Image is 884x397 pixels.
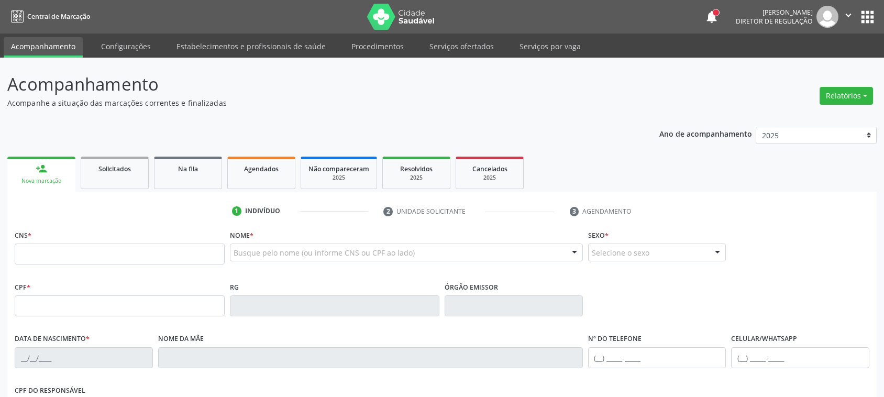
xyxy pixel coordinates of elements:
[731,347,869,368] input: (__) _____-_____
[843,9,854,21] i: 
[230,279,239,295] label: RG
[592,247,649,258] span: Selecione o sexo
[704,9,719,24] button: notifications
[816,6,838,28] img: img
[588,347,726,368] input: (__) _____-_____
[445,279,498,295] label: Órgão emissor
[400,164,433,173] span: Resolvidos
[15,279,30,295] label: CPF
[232,206,241,216] div: 1
[858,8,877,26] button: apps
[472,164,507,173] span: Cancelados
[245,206,280,216] div: Indivíduo
[838,6,858,28] button: 
[588,331,642,347] label: Nº do Telefone
[7,97,616,108] p: Acompanhe a situação das marcações correntes e finalizadas
[736,8,813,17] div: [PERSON_NAME]
[15,177,68,185] div: Nova marcação
[308,164,369,173] span: Não compareceram
[36,163,47,174] div: person_add
[7,8,90,25] a: Central de Marcação
[169,37,333,56] a: Estabelecimentos e profissionais de saúde
[4,37,83,58] a: Acompanhamento
[158,331,204,347] label: Nome da mãe
[94,37,158,56] a: Configurações
[820,87,873,105] button: Relatórios
[234,247,415,258] span: Busque pelo nome (ou informe CNS ou CPF ao lado)
[390,174,443,182] div: 2025
[15,331,90,347] label: Data de nascimento
[15,227,31,244] label: CNS
[659,127,752,140] p: Ano de acompanhamento
[344,37,411,56] a: Procedimentos
[244,164,279,173] span: Agendados
[463,174,516,182] div: 2025
[178,164,198,173] span: Na fila
[588,227,609,244] label: Sexo
[15,347,153,368] input: __/__/____
[422,37,501,56] a: Serviços ofertados
[230,227,253,244] label: Nome
[731,331,797,347] label: Celular/WhatsApp
[27,12,90,21] span: Central de Marcação
[7,71,616,97] p: Acompanhamento
[308,174,369,182] div: 2025
[512,37,588,56] a: Serviços por vaga
[736,17,813,26] span: Diretor de regulação
[98,164,131,173] span: Solicitados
